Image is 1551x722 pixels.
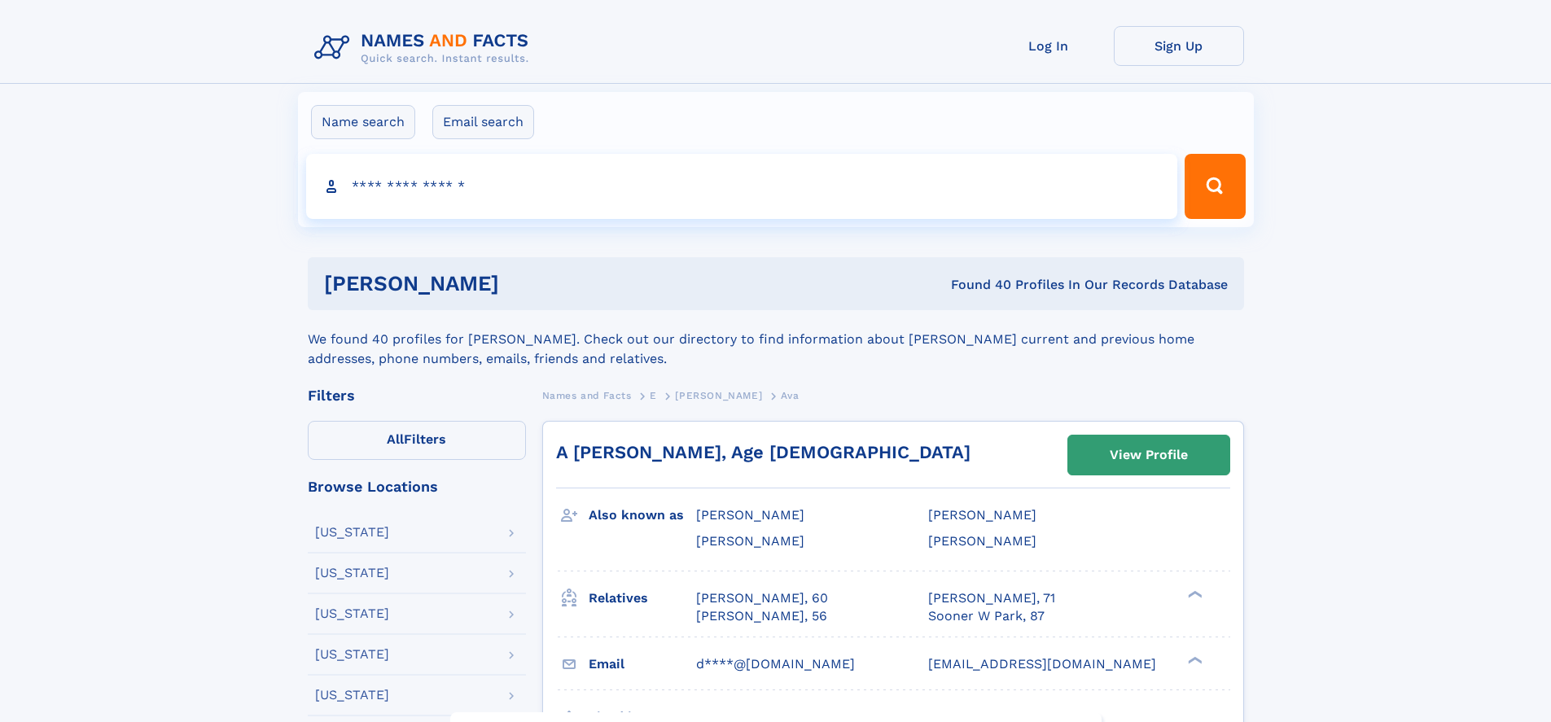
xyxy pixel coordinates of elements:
a: E [650,385,657,405]
div: ❯ [1184,589,1203,599]
div: Filters [308,388,526,403]
div: ❯ [1184,654,1203,665]
h3: Also known as [589,501,696,529]
h3: Email [589,650,696,678]
a: Log In [984,26,1114,66]
a: [PERSON_NAME], 56 [696,607,827,625]
a: Names and Facts [542,385,632,405]
div: View Profile [1110,436,1188,474]
span: [PERSON_NAME] [696,533,804,549]
div: [US_STATE] [315,648,389,661]
span: [PERSON_NAME] [928,507,1036,523]
a: Sooner W Park, 87 [928,607,1045,625]
div: Browse Locations [308,479,526,494]
a: Sign Up [1114,26,1244,66]
a: A [PERSON_NAME], Age [DEMOGRAPHIC_DATA] [556,442,970,462]
a: [PERSON_NAME] [675,385,762,405]
label: Filters [308,421,526,460]
label: Email search [432,105,534,139]
a: View Profile [1068,435,1229,475]
a: [PERSON_NAME], 71 [928,589,1055,607]
span: Ava [781,390,800,401]
div: [US_STATE] [315,526,389,539]
div: We found 40 profiles for [PERSON_NAME]. Check out our directory to find information about [PERSON... [308,310,1244,369]
span: [PERSON_NAME] [675,390,762,401]
span: [PERSON_NAME] [928,533,1036,549]
span: All [387,431,404,447]
input: search input [306,154,1178,219]
span: [EMAIL_ADDRESS][DOMAIN_NAME] [928,656,1156,672]
h1: [PERSON_NAME] [324,273,725,294]
div: [US_STATE] [315,607,389,620]
span: [PERSON_NAME] [696,507,804,523]
div: [US_STATE] [315,689,389,702]
button: Search Button [1185,154,1245,219]
div: [US_STATE] [315,567,389,580]
div: Found 40 Profiles In Our Records Database [725,276,1228,294]
label: Name search [311,105,415,139]
h3: Relatives [589,584,696,612]
img: Logo Names and Facts [308,26,542,70]
a: [PERSON_NAME], 60 [696,589,828,607]
span: E [650,390,657,401]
